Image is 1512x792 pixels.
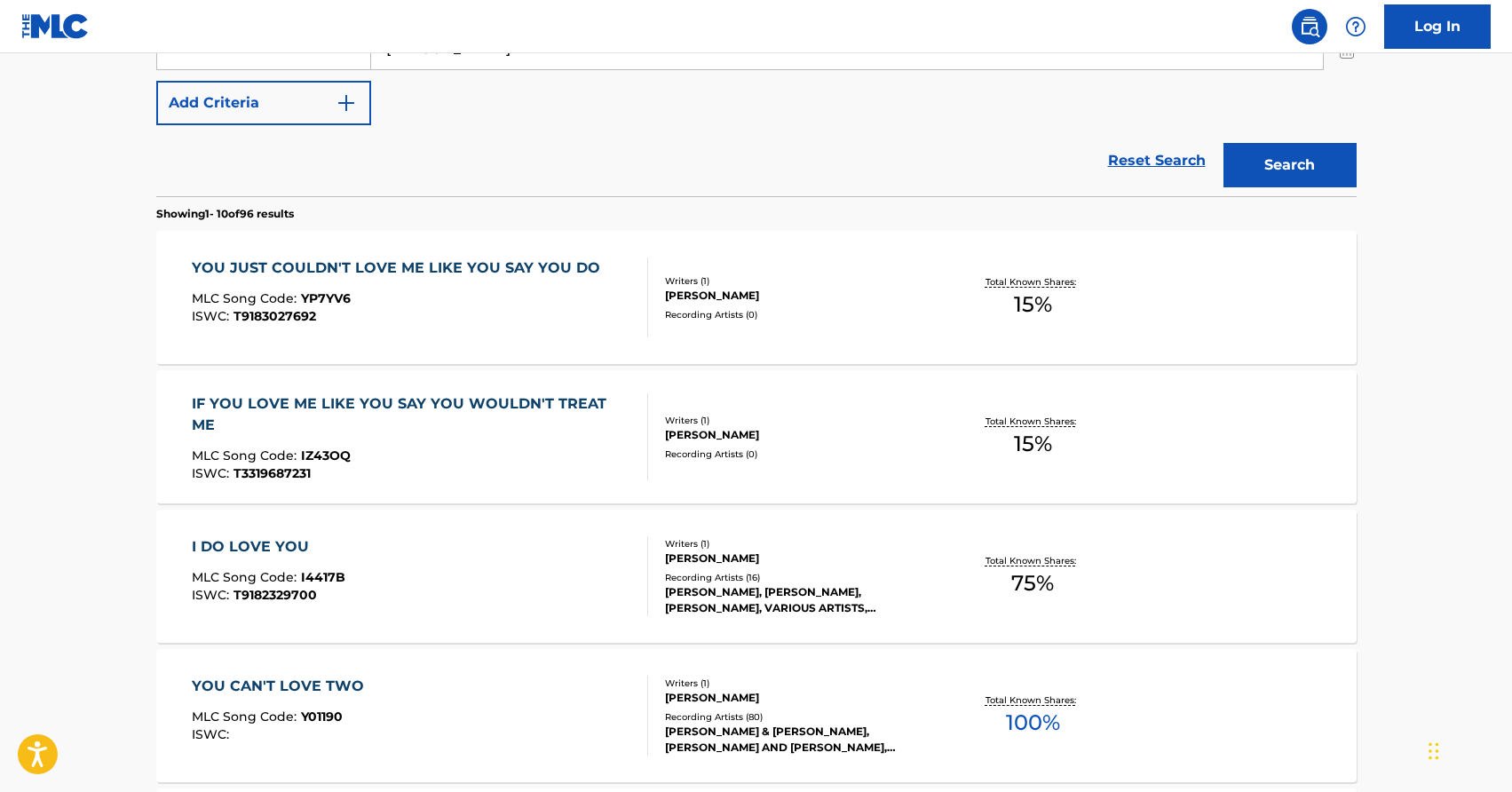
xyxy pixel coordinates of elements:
[192,308,234,324] span: ISWC :
[1384,4,1491,49] a: Log In
[986,693,1081,707] p: Total Known Shares:
[1423,707,1512,792] iframe: Chat Widget
[336,92,357,114] img: 9d2ae6d4665cec9f34b9.svg
[192,536,345,558] div: I DO LOVE YOU
[665,710,933,724] div: Recording Artists ( 80 )
[665,308,933,321] div: Recording Artists ( 0 )
[301,447,351,463] span: IZ43OQ
[665,427,933,443] div: [PERSON_NAME]
[301,569,345,585] span: I4417B
[665,690,933,706] div: [PERSON_NAME]
[301,290,351,306] span: YP7YV6
[192,569,301,585] span: MLC Song Code :
[192,257,609,279] div: YOU JUST COULDN'T LOVE ME LIKE YOU SAY YOU DO
[665,677,933,690] div: Writers ( 1 )
[192,465,234,481] span: ISWC :
[156,510,1357,643] a: I DO LOVE YOUMLC Song Code:I4417BISWC:T9182329700Writers (1)[PERSON_NAME]Recording Artists (16)[P...
[1014,289,1052,321] span: 15 %
[156,81,371,125] button: Add Criteria
[192,676,373,697] div: YOU CAN'T LOVE TWO
[665,288,933,304] div: [PERSON_NAME]
[1299,16,1320,37] img: search
[1099,141,1215,180] a: Reset Search
[156,649,1357,782] a: YOU CAN'T LOVE TWOMLC Song Code:Y01190ISWC:Writers (1)[PERSON_NAME]Recording Artists (80)[PERSON_...
[1338,9,1373,44] div: Help
[234,308,316,324] span: T9183027692
[192,709,301,725] span: MLC Song Code :
[156,206,294,222] p: Showing 1 - 10 of 96 results
[1223,143,1357,187] button: Search
[665,550,933,566] div: [PERSON_NAME]
[665,414,933,427] div: Writers ( 1 )
[192,290,301,306] span: MLC Song Code :
[665,571,933,584] div: Recording Artists ( 16 )
[192,726,234,742] span: ISWC :
[234,465,311,481] span: T3319687231
[1006,707,1060,739] span: 100 %
[21,13,90,39] img: MLC Logo
[1011,567,1054,599] span: 75 %
[665,724,933,756] div: [PERSON_NAME] & [PERSON_NAME], [PERSON_NAME] AND [PERSON_NAME], [PERSON_NAME] & [PERSON_NAME], [P...
[1292,9,1327,44] a: Public Search
[1429,725,1439,778] div: Drag
[301,709,343,725] span: Y01190
[192,393,633,436] div: IF YOU LOVE ME LIKE YOU SAY YOU WOULDN'T TREAT ME
[1014,428,1052,460] span: 15 %
[1345,16,1366,37] img: help
[665,537,933,550] div: Writers ( 1 )
[665,274,933,288] div: Writers ( 1 )
[156,370,1357,503] a: IF YOU LOVE ME LIKE YOU SAY YOU WOULDN'T TREAT MEMLC Song Code:IZ43OQISWC:T3319687231Writers (1)[...
[986,275,1081,289] p: Total Known Shares:
[192,447,301,463] span: MLC Song Code :
[986,415,1081,428] p: Total Known Shares:
[192,587,234,603] span: ISWC :
[986,554,1081,567] p: Total Known Shares:
[156,231,1357,364] a: YOU JUST COULDN'T LOVE ME LIKE YOU SAY YOU DOMLC Song Code:YP7YV6ISWC:T9183027692Writers (1)[PERS...
[665,584,933,616] div: [PERSON_NAME], [PERSON_NAME], [PERSON_NAME], VARIOUS ARTISTS, [PERSON_NAME]
[234,587,317,603] span: T9182329700
[665,447,933,461] div: Recording Artists ( 0 )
